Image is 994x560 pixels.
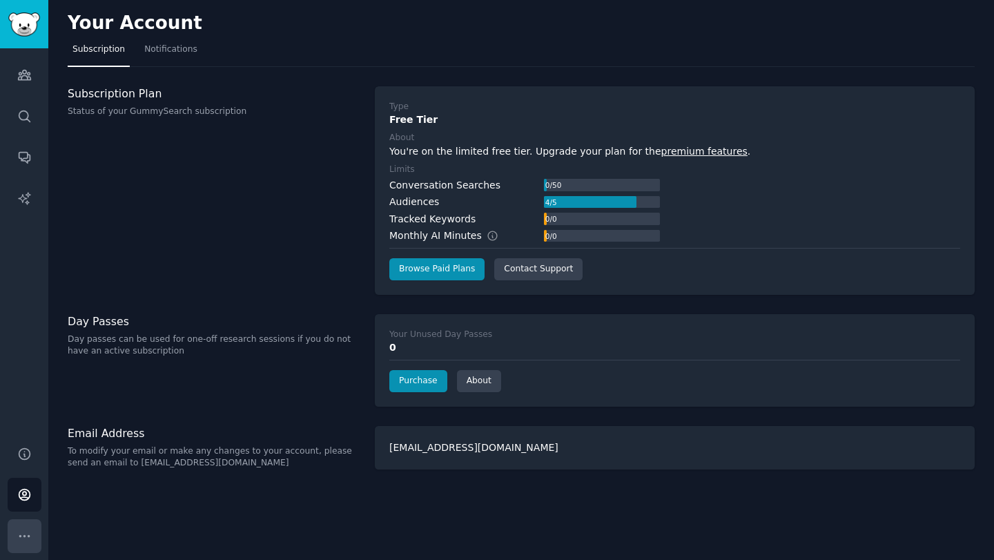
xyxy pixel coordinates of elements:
p: Day passes can be used for one-off research sessions if you do not have an active subscription [68,334,360,358]
div: [EMAIL_ADDRESS][DOMAIN_NAME] [375,426,975,470]
h3: Subscription Plan [68,86,360,101]
a: premium features [661,146,748,157]
div: 0 / 50 [544,179,563,191]
div: Audiences [389,195,439,209]
p: To modify your email or make any changes to your account, please send an email to [EMAIL_ADDRESS]... [68,445,360,470]
div: Tracked Keywords [389,212,476,226]
h2: Your Account [68,12,202,35]
a: Notifications [139,39,202,67]
div: About [389,132,414,144]
div: Limits [389,164,415,176]
a: Purchase [389,370,447,392]
div: 4 / 5 [544,196,558,209]
div: Your Unused Day Passes [389,329,492,341]
h3: Email Address [68,426,360,441]
div: Conversation Searches [389,178,500,193]
a: Subscription [68,39,130,67]
span: Notifications [144,44,197,56]
div: 0 / 0 [544,230,558,242]
a: Browse Paid Plans [389,258,485,280]
a: Contact Support [494,258,583,280]
div: 0 [389,340,960,355]
a: About [457,370,501,392]
div: You're on the limited free tier. Upgrade your plan for the . [389,144,960,159]
span: Subscription [72,44,125,56]
img: GummySearch logo [8,12,40,37]
div: Monthly AI Minutes [389,229,513,243]
div: 0 / 0 [544,213,558,225]
div: Free Tier [389,113,960,127]
div: Type [389,101,409,113]
p: Status of your GummySearch subscription [68,106,360,118]
h3: Day Passes [68,314,360,329]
